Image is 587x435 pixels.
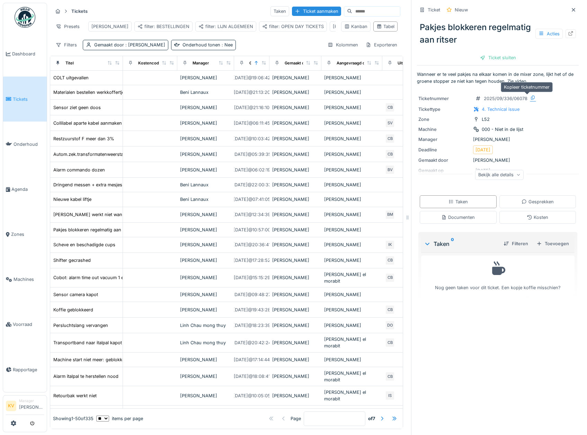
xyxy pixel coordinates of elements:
div: filter: OPEN DAY TICKETS [262,23,324,30]
div: [PERSON_NAME] [272,322,319,329]
div: Showing 1 - 50 of 335 [53,415,94,422]
div: [PERSON_NAME] [180,356,231,363]
div: [PERSON_NAME] [324,257,380,264]
div: Restzuurstof F meer dan 3% [53,135,114,142]
span: Machines [14,276,44,283]
div: Uitvoerder [398,60,418,66]
div: [PERSON_NAME] [272,356,319,363]
div: Linh Chau mong thuy [180,339,231,346]
div: Kolommen [324,40,361,50]
div: BM [385,210,395,220]
div: filter: BESTELLINGEN [137,23,189,30]
div: Taken [270,6,289,16]
div: [PERSON_NAME] [324,241,380,248]
div: [PERSON_NAME] [272,120,319,126]
div: Filteren [501,239,531,248]
div: [DATE] @ 20:42:24 [233,339,271,346]
div: Materialen bestellen werkkoffertjes [53,89,127,96]
div: Onderhoud tonen [183,42,233,48]
div: CB [385,372,395,381]
div: [PERSON_NAME] [180,291,231,298]
div: Sensor camera kapot [53,291,98,298]
div: [PERSON_NAME] [272,227,319,233]
div: Scheve en beschadigde cups [53,241,115,248]
span: : [PERSON_NAME] [124,42,165,47]
div: [PERSON_NAME] [324,307,380,313]
a: Voorraad [3,302,47,347]
div: Titel [65,60,74,66]
div: [PERSON_NAME] werkt niet wanneer machine draait [53,211,164,218]
div: L52 [482,116,490,123]
span: Zones [11,231,44,238]
a: Tickets [3,77,47,122]
div: [PERSON_NAME] [324,104,380,111]
div: Cobot: alarm time out vacuum 1 en 4 [53,274,131,281]
div: [PERSON_NAME] [324,151,380,158]
div: Nieuw [455,7,468,13]
span: Dashboard [12,51,44,57]
div: Gesprekken [522,198,554,205]
div: Machine [418,126,470,133]
div: Pakjes blokkeren regelmatig aan ritser [53,227,133,233]
div: [DATE] @ 05:39:35 [233,151,271,158]
div: Alarm commando dozen [53,167,105,173]
div: Tickettype [418,106,470,113]
span: Rapportage [13,366,44,373]
div: [DATE] @ 10:03:42 [233,135,270,142]
div: [PERSON_NAME] [324,181,380,188]
div: [PERSON_NAME] [180,373,231,380]
div: [PERSON_NAME] el morabit [324,370,380,383]
div: [DATE] @ 19:43:28 [233,307,270,313]
div: Filters [53,40,80,50]
div: [DATE] @ 20:36:41 [233,241,270,248]
a: Dashboard [3,32,47,77]
div: [PERSON_NAME] [180,167,231,173]
div: [DATE] @ 07:41:05 [233,196,270,203]
div: [PERSON_NAME] [272,74,319,81]
div: 2025/09/336/06078 [484,95,527,102]
div: [PERSON_NAME] [272,274,319,281]
div: Zone [418,116,470,123]
div: [PERSON_NAME] [180,104,231,111]
div: [PERSON_NAME] [324,356,380,363]
div: [DATE] [475,147,490,153]
span: Onderhoud [14,141,44,148]
div: Tabel [376,23,394,30]
div: CB [385,273,395,283]
a: Machines [3,257,47,302]
a: Rapportage [3,347,47,392]
div: DO [385,320,395,330]
div: Presets [53,21,83,32]
div: Nieuwe kabel liftje [53,196,91,203]
img: Badge_color-CXgf-gQk.svg [15,7,35,28]
div: [PERSON_NAME] [91,23,128,30]
span: Agenda [11,186,44,193]
div: [PERSON_NAME] [180,211,231,218]
sup: 0 [451,240,454,248]
div: [PERSON_NAME] [324,120,380,126]
div: Linh Chau mong thuy [180,322,231,329]
div: Aangevraagd door [337,60,371,66]
div: Taken [448,198,468,205]
div: [DATE] @ 21:16:10 [234,104,269,111]
div: [PERSON_NAME] [272,167,319,173]
div: Nog geen taken voor dit ticket. Een kopje koffie misschien? [426,259,570,291]
div: Gemaakt door [285,60,311,66]
div: [DATE] @ 18:08:41 [234,373,270,380]
div: [PERSON_NAME] [418,136,577,143]
a: KV Manager[PERSON_NAME] [6,398,44,415]
div: [PERSON_NAME] [272,151,319,158]
div: [DATE] @ 06:02:19 [233,167,270,173]
div: CB [385,338,395,347]
div: [PERSON_NAME] [324,89,380,96]
div: 4. Technical issue [482,106,519,113]
p: Wanneer er te veel pakjes na elkaar komen in de mixer zone, lijkt het of de groene stopper ze nie... [417,71,579,84]
div: [PERSON_NAME] [180,257,231,264]
div: 000 - Niet in de lijst [482,126,523,133]
div: [PERSON_NAME] [180,307,231,313]
div: [DATE] @ 09:48:27 [233,291,271,298]
div: IK [385,240,395,250]
div: Beni Lannaux [180,196,231,203]
div: Gemaakt door [418,157,470,163]
div: Beni Lannaux [180,89,231,96]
